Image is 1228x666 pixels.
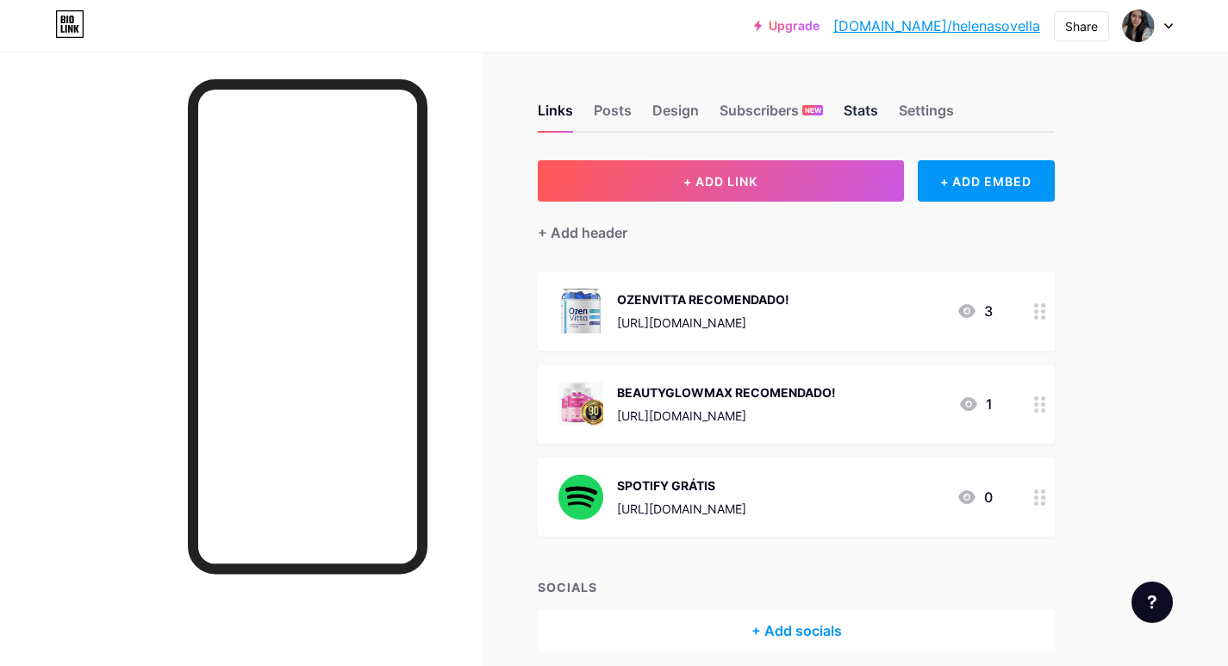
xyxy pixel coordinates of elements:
div: [URL][DOMAIN_NAME] [617,314,789,332]
a: [DOMAIN_NAME]/helenasovella [833,16,1040,36]
button: + ADD LINK [538,160,904,202]
div: BEAUTYGLOWMAX RECOMENDADO! [617,383,836,401]
span: NEW [805,105,821,115]
div: 1 [958,394,993,414]
div: + Add header [538,222,627,243]
div: + ADD EMBED [918,160,1055,202]
div: Links [538,100,573,131]
div: Subscribers [720,100,823,131]
div: SOCIALS [538,578,1055,596]
div: [URL][DOMAIN_NAME] [617,407,836,425]
div: SPOTIFY GRÁTIS [617,476,746,495]
img: SPOTIFY GRÁTIS [558,475,603,520]
div: [URL][DOMAIN_NAME] [617,500,746,518]
div: Share [1065,17,1098,35]
div: OZENVITTA RECOMENDADO! [617,290,789,308]
img: BEAUTYGLOWMAX RECOMENDADO! [558,382,603,426]
div: 3 [957,301,993,321]
div: 0 [957,487,993,507]
div: + Add socials [538,610,1055,651]
div: Settings [899,100,954,131]
img: helenasovella [1122,9,1155,42]
span: + ADD LINK [683,174,757,189]
a: Upgrade [754,19,820,33]
img: OZENVITTA RECOMENDADO! [558,289,603,333]
div: Posts [594,100,632,131]
div: Stats [844,100,878,131]
div: Design [652,100,699,131]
